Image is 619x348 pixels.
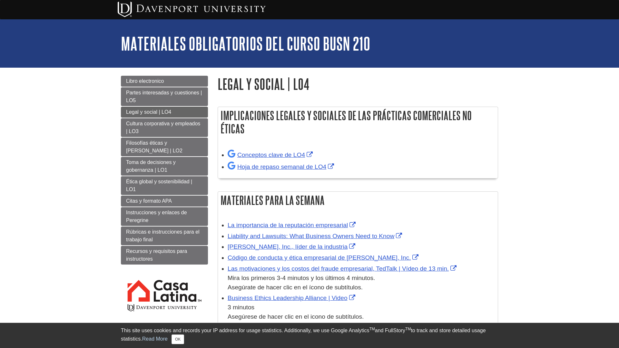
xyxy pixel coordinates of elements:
[228,254,420,261] a: Link opens in new window
[172,334,184,344] button: Close
[121,246,208,265] a: Recursos y requisitos para instructores
[142,336,168,342] a: Read More
[118,2,266,17] img: Davenport University
[228,163,336,170] a: Link opens in new window
[369,327,375,331] sup: TM
[121,207,208,226] a: Instrucciones y enlaces de Peregrine
[121,107,208,118] a: Legal y social | LO4
[121,118,208,137] a: Cultura corporativa y empleados | LO3
[121,138,208,156] a: Filosofías éticas y [PERSON_NAME] | LO2
[126,248,187,262] span: Recursos y requisitos para instructores
[228,303,495,322] div: 3 minutos Asegúrese de hacer clic en el icono de subtítulos.
[126,159,176,173] span: Toma de decisiones y gobernanza | LO1
[228,265,458,272] a: Link opens in new window
[126,90,202,103] span: Partes interesadas y cuestiones | LO5
[126,140,182,153] span: Filosofías éticas y [PERSON_NAME] | LO2
[126,179,192,192] span: Ética global y sostenibilidad | LO1
[228,243,357,250] a: Link opens in new window
[126,78,164,84] span: Libro electronico
[126,198,172,204] span: Citas y formato APA
[121,76,208,324] div: Guide Page Menu
[126,210,187,223] span: Instrucciones y enlaces de Peregrine
[228,151,314,158] a: Link opens in new window
[121,176,208,195] a: Ética global y sostenibilidad | LO1
[126,109,171,115] span: Legal y social | LO4
[228,274,495,292] div: Mira los primeros 3-4 minutos y los últimos 4 minutos. Asegúrate de hacer clic en el ícono de sub...
[218,192,498,209] h2: Materiales para la semana
[228,295,357,301] a: Link opens in new window
[126,121,200,134] span: Cultura corporativa y empleados | LO3
[121,327,498,344] div: This site uses cookies and records your IP address for usage statistics. Additionally, we use Goo...
[126,229,200,242] span: Rúbricas e instrucciones para el trabajo final
[405,327,411,331] sup: TM
[121,157,208,176] a: Toma de decisiones y gobernanza | LO1
[228,222,357,228] a: Link opens in new window
[121,227,208,245] a: Rúbricas e instrucciones para el trabajo final
[121,87,208,106] a: Partes interesadas y cuestiones | LO5
[228,233,404,239] a: Link opens in new window
[218,76,498,92] h1: Legal y social | LO4
[218,107,498,137] h2: Implicaciones legales y sociales de las prácticas comerciales no éticas
[121,76,208,87] a: Libro electronico
[121,34,370,53] a: Materiales obligatorios del curso BUSN 210
[121,196,208,207] a: Citas y formato APA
